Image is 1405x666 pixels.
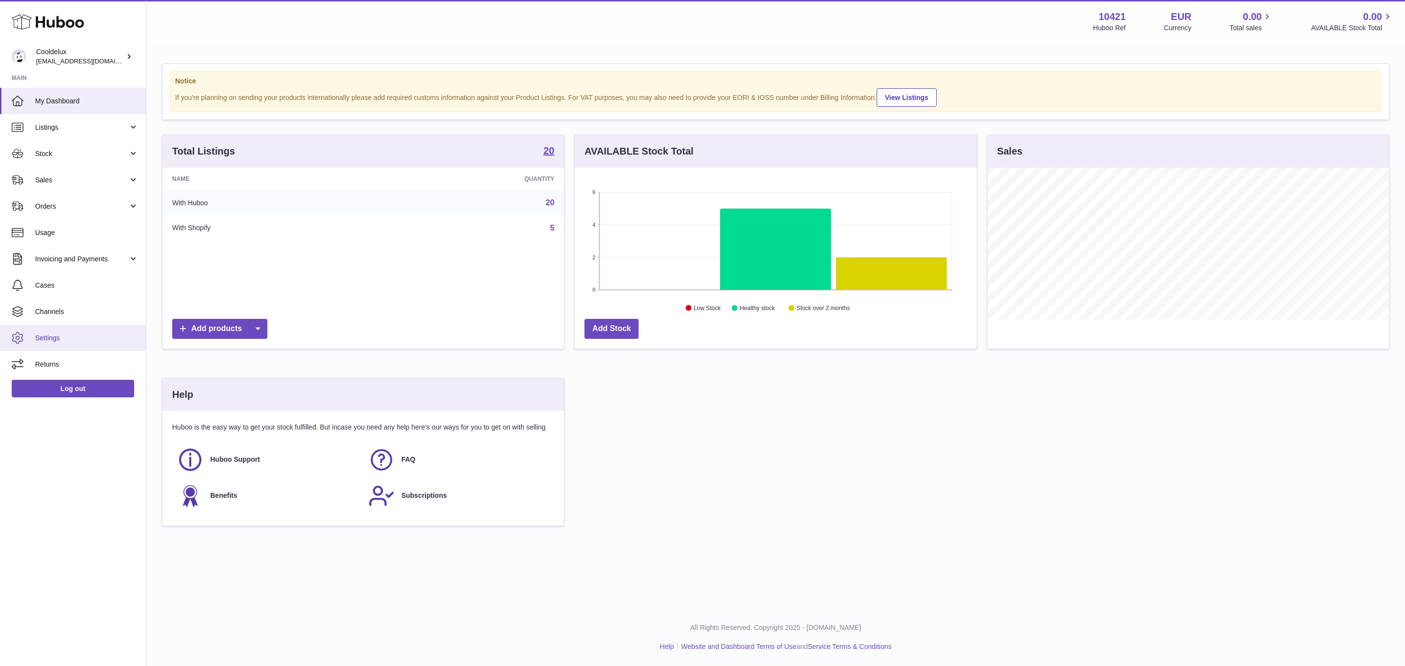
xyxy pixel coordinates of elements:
div: Huboo Ref [1093,23,1126,33]
a: Service Terms & Conditions [808,643,892,650]
span: Cases [35,281,139,290]
div: Cooldelux [36,47,124,66]
span: 0.00 [1243,10,1262,23]
p: Huboo is the easy way to get your stock fulfilled. But incase you need any help here's our ways f... [172,423,554,432]
text: 2 [593,255,596,260]
a: Add Stock [584,319,639,339]
td: With Huboo [162,190,379,215]
th: Quantity [379,168,564,190]
span: Settings [35,333,139,343]
a: 5 [550,224,554,232]
a: 0.00 AVAILABLE Stock Total [1311,10,1393,33]
text: 0 [593,287,596,293]
h3: AVAILABLE Stock Total [584,145,693,158]
a: 20 [543,146,554,157]
a: FAQ [368,447,550,473]
text: Low Stock [694,305,721,312]
strong: 20 [543,146,554,156]
a: View Listings [877,88,937,107]
span: Subscriptions [401,491,447,500]
a: 0.00 Total sales [1229,10,1273,33]
text: 6 [593,189,596,195]
div: If you're planning on sending your products internationally please add required customs informati... [175,87,1376,107]
strong: Notice [175,77,1376,86]
span: Listings [35,123,128,132]
span: Orders [35,202,128,211]
span: [EMAIL_ADDRESS][DOMAIN_NAME] [36,57,143,65]
a: Benefits [177,483,359,509]
h3: Help [172,388,193,401]
span: Sales [35,176,128,185]
a: Huboo Support [177,447,359,473]
p: All Rights Reserved. Copyright 2025 - [DOMAIN_NAME] [154,623,1397,632]
h3: Total Listings [172,145,235,158]
span: Huboo Support [210,455,260,464]
strong: 10421 [1099,10,1126,23]
text: 4 [593,222,596,228]
span: Returns [35,360,139,369]
li: and [678,642,891,651]
text: Stock over 2 months [797,305,850,312]
span: AVAILABLE Stock Total [1311,23,1393,33]
td: With Shopify [162,215,379,241]
span: Stock [35,149,128,158]
div: Currency [1164,23,1192,33]
span: 0.00 [1363,10,1382,23]
a: Subscriptions [368,483,550,509]
span: Channels [35,307,139,316]
a: 20 [546,198,555,207]
th: Name [162,168,379,190]
span: Usage [35,228,139,237]
strong: EUR [1171,10,1191,23]
span: Total sales [1229,23,1273,33]
h3: Sales [997,145,1023,158]
span: FAQ [401,455,416,464]
span: My Dashboard [35,97,139,106]
a: Website and Dashboard Terms of Use [681,643,796,650]
span: Invoicing and Payments [35,255,128,264]
a: Log out [12,380,134,397]
img: internalAdmin-10421@internal.huboo.com [12,49,26,64]
text: Healthy stock [740,305,776,312]
span: Benefits [210,491,237,500]
a: Help [660,643,674,650]
a: Add products [172,319,267,339]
